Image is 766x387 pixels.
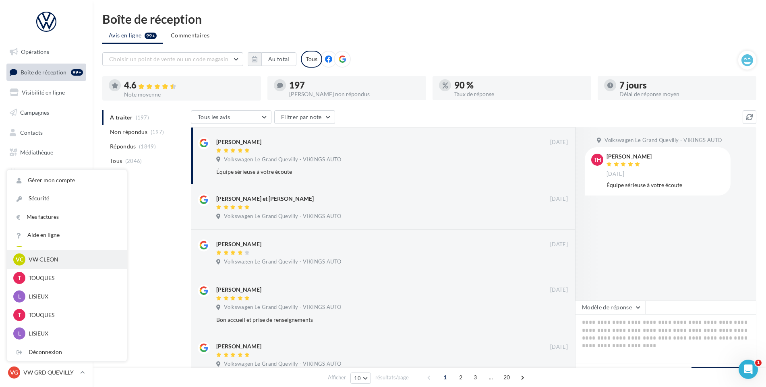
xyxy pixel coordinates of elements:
[216,138,261,146] div: [PERSON_NAME]
[550,139,568,146] span: [DATE]
[454,371,467,384] span: 2
[594,156,601,164] span: TH
[5,211,88,235] a: Campagnes DataOnDemand
[139,143,156,150] span: (1849)
[454,91,585,97] div: Taux de réponse
[550,286,568,294] span: [DATE]
[5,43,88,60] a: Opérations
[29,311,117,319] p: TOUQUES
[171,31,209,39] span: Commentaires
[7,171,127,189] a: Gérer mon compte
[5,144,88,161] a: Médiathèque
[191,110,271,124] button: Tous les avis
[605,137,722,144] span: Volkswagen Le Grand Quevilly - VIKINGS AUTO
[224,360,341,368] span: Volkswagen Le Grand Quevilly - VIKINGS AUTO
[484,371,497,384] span: ...
[739,360,758,379] iframe: Intercom live chat
[454,81,585,90] div: 90 %
[29,292,117,301] p: LISIEUX
[575,301,645,314] button: Modèle de réponse
[5,64,88,81] a: Boîte de réception99+
[21,68,66,75] span: Boîte de réception
[550,196,568,203] span: [DATE]
[102,52,243,66] button: Choisir un point de vente ou un code magasin
[151,129,164,135] span: (197)
[289,91,420,97] div: [PERSON_NAME] non répondus
[216,195,314,203] div: [PERSON_NAME] et [PERSON_NAME]
[7,343,127,361] div: Déconnexion
[22,89,65,96] span: Visibilité en ligne
[124,92,255,97] div: Note moyenne
[20,109,49,116] span: Campagnes
[29,255,117,263] p: VW CLEON
[500,371,513,384] span: 20
[619,81,750,90] div: 7 jours
[124,81,255,90] div: 4.6
[5,84,88,101] a: Visibilité en ligne
[550,241,568,248] span: [DATE]
[216,240,261,248] div: [PERSON_NAME]
[248,52,296,66] button: Au total
[29,329,117,338] p: LISIEUX
[350,373,371,384] button: 10
[354,375,361,381] span: 10
[18,292,21,301] span: L
[102,13,756,25] div: Boîte de réception
[7,226,127,244] a: Aide en ligne
[5,104,88,121] a: Campagnes
[7,208,127,226] a: Mes factures
[607,154,652,159] div: [PERSON_NAME]
[125,158,142,164] span: (2046)
[224,156,341,163] span: Volkswagen Le Grand Quevilly - VIKINGS AUTO
[16,255,23,263] span: VC
[29,274,117,282] p: TOUQUES
[7,189,127,208] a: Sécurité
[755,360,762,366] span: 1
[5,124,88,141] a: Contacts
[607,181,724,189] div: Équipe sérieuse à votre écoute
[18,329,21,338] span: L
[216,168,515,176] div: Équipe sérieuse à votre écoute
[110,142,136,150] span: Répondus
[261,52,296,66] button: Au total
[5,184,88,208] a: PLV et print personnalisable
[375,374,409,381] span: résultats/page
[18,274,21,282] span: T
[109,56,228,62] span: Choisir un point de vente ou un code magasin
[224,213,341,220] span: Volkswagen Le Grand Quevilly - VIKINGS AUTO
[216,342,261,350] div: [PERSON_NAME]
[224,304,341,311] span: Volkswagen Le Grand Quevilly - VIKINGS AUTO
[607,171,624,178] span: [DATE]
[216,316,515,324] div: Bon accueil et prise de renseignements
[20,169,47,176] span: Calendrier
[550,344,568,351] span: [DATE]
[439,371,451,384] span: 1
[328,374,346,381] span: Afficher
[21,48,49,55] span: Opérations
[619,91,750,97] div: Délai de réponse moyen
[6,365,86,380] a: VG VW GRD QUEVILLY
[10,368,18,377] span: VG
[20,149,53,156] span: Médiathèque
[274,110,335,124] button: Filtrer par note
[18,311,21,319] span: T
[224,258,341,266] span: Volkswagen Le Grand Quevilly - VIKINGS AUTO
[20,129,43,136] span: Contacts
[469,371,482,384] span: 3
[301,51,322,68] div: Tous
[23,368,77,377] p: VW GRD QUEVILLY
[71,69,83,76] div: 99+
[5,164,88,181] a: Calendrier
[289,81,420,90] div: 197
[110,128,147,136] span: Non répondus
[216,286,261,294] div: [PERSON_NAME]
[110,157,122,165] span: Tous
[198,113,230,120] span: Tous les avis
